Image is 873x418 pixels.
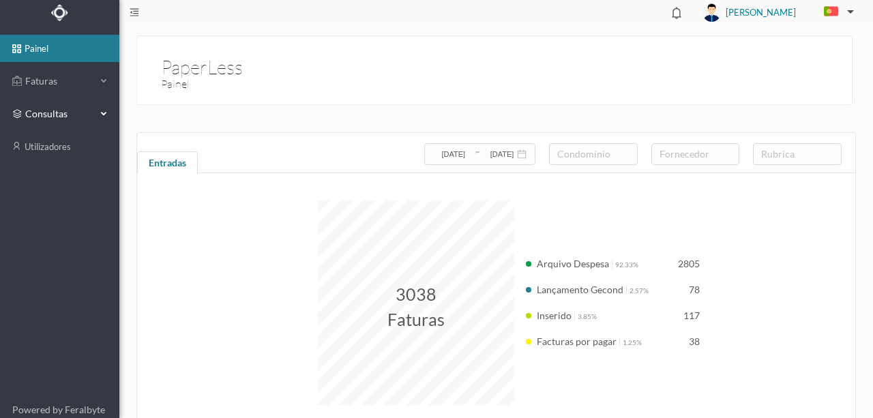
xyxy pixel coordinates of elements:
[537,258,609,269] span: Arquivo Despesa
[537,310,572,321] span: Inserido
[557,147,623,161] div: condomínio
[432,147,474,162] input: Data inicial
[130,8,139,17] i: icon: menu-fold
[537,284,623,295] span: Lançamento Gecond
[578,312,597,320] span: 3.85%
[161,53,243,58] h1: PaperLess
[683,310,700,321] span: 117
[623,338,642,346] span: 1.25%
[761,147,827,161] div: rubrica
[813,1,859,23] button: PT
[517,149,527,159] i: icon: calendar
[678,258,700,269] span: 2805
[660,147,726,161] div: fornecedor
[689,335,700,347] span: 38
[481,147,522,162] input: Data final
[615,260,638,269] span: 92.33%
[25,107,93,121] span: consultas
[387,284,445,330] span: 3038 Faturas
[630,286,649,295] span: 2.57%
[161,76,501,93] h3: Painel
[689,284,700,295] span: 78
[668,4,685,22] i: icon: bell
[51,4,68,21] img: Logo
[702,3,721,22] img: user_titan3.af2715ee.jpg
[137,151,198,179] div: Entradas
[22,74,97,88] span: Faturas
[537,335,617,347] span: Facturas por pagar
